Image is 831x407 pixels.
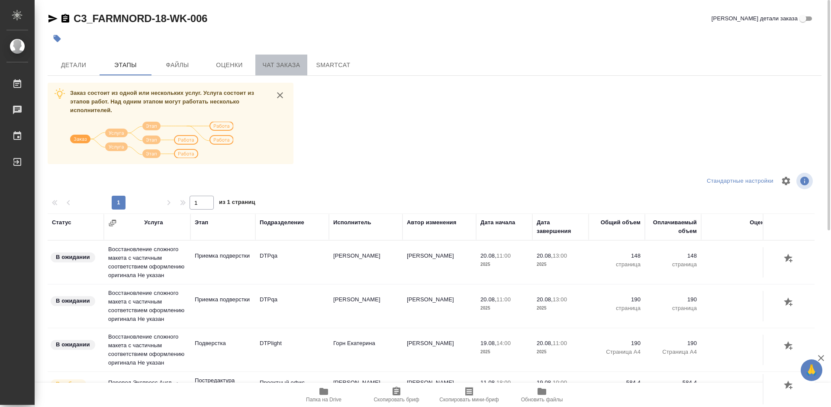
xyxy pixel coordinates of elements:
[306,397,341,403] span: Папка на Drive
[52,218,71,227] div: Статус
[60,13,71,24] button: Скопировать ссылку
[480,340,496,346] p: 19.08,
[104,284,190,328] td: Восстановление сложного макета с частичным соответствием оформлению оригинала Не указан
[56,380,81,388] p: В работе
[255,374,329,404] td: Проектный офис
[782,339,796,354] button: Добавить оценку
[537,218,584,236] div: Дата завершения
[439,397,499,403] span: Скопировать мини-бриф
[649,260,697,269] p: страница
[312,60,354,71] span: SmartCat
[403,335,476,365] td: [PERSON_NAME]
[649,218,697,236] div: Оплачиваемый объем
[209,60,250,71] span: Оценки
[403,247,476,278] td: [PERSON_NAME]
[329,374,403,404] td: [PERSON_NAME]
[53,60,94,71] span: Детали
[782,252,796,266] button: Добавить оценку
[480,304,528,313] p: 2025
[480,379,496,386] p: 11.08,
[329,247,403,278] td: [PERSON_NAME]
[195,295,251,304] p: Приемка подверстки
[496,296,511,303] p: 11:00
[374,397,419,403] span: Скопировать бриф
[255,247,329,278] td: DTPqa
[480,218,515,227] div: Дата начала
[593,295,641,304] p: 190
[649,378,697,387] p: 584,4
[104,241,190,284] td: Восстановление сложного макета с частичным соответствием оформлению оригинала Не указан
[506,383,578,407] button: Обновить файлы
[537,304,584,313] p: 2025
[144,218,163,227] div: Услуга
[750,218,770,227] div: Оценка
[195,218,208,227] div: Этап
[287,383,360,407] button: Папка на Drive
[649,295,697,304] p: 190
[48,13,58,24] button: Скопировать ссылку для ЯМессенджера
[601,218,641,227] div: Общий объем
[537,252,553,259] p: 20.08,
[593,260,641,269] p: страница
[537,348,584,356] p: 2025
[105,60,146,71] span: Этапы
[649,252,697,260] p: 148
[104,374,190,404] td: Перевод Экспресс Англ → Рус
[56,297,90,305] p: В ожидании
[108,219,117,227] button: Сгруппировать
[776,171,796,191] span: Настроить таблицу
[274,89,287,102] button: close
[333,218,371,227] div: Исполнитель
[70,90,254,113] span: Заказ состоит из одной или нескольких услуг. Услуга состоит из этапов работ. Над одним этапом мог...
[553,296,567,303] p: 13:00
[104,328,190,371] td: Восстановление сложного макета с частичным соответствием оформлению оригинала Не указан
[649,348,697,356] p: Страница А4
[496,379,511,386] p: 18:00
[553,340,567,346] p: 11:00
[537,296,553,303] p: 20.08,
[219,197,255,210] span: из 1 страниц
[261,60,302,71] span: Чат заказа
[537,340,553,346] p: 20.08,
[521,397,563,403] span: Обновить файлы
[403,291,476,321] td: [PERSON_NAME]
[260,218,304,227] div: Подразделение
[480,260,528,269] p: 2025
[195,252,251,260] p: Приемка подверстки
[255,291,329,321] td: DTPqa
[593,304,641,313] p: страница
[649,304,697,313] p: страница
[705,174,776,188] div: split button
[360,383,433,407] button: Скопировать бриф
[195,339,251,348] p: Подверстка
[593,348,641,356] p: Страница А4
[480,296,496,303] p: 20.08,
[329,335,403,365] td: Горн Екатерина
[56,340,90,349] p: В ожидании
[74,13,207,24] a: C3_FARMNORD-18-WK-006
[801,359,822,381] button: 🙏
[157,60,198,71] span: Файлы
[433,383,506,407] button: Скопировать мини-бриф
[480,348,528,356] p: 2025
[496,252,511,259] p: 11:00
[593,252,641,260] p: 148
[407,218,456,227] div: Автор изменения
[712,14,798,23] span: [PERSON_NAME] детали заказа
[195,376,251,402] p: Постредактура машинного перевода
[796,173,815,189] span: Посмотреть информацию
[56,253,90,262] p: В ожидании
[782,295,796,310] button: Добавить оценку
[553,379,567,386] p: 10:00
[496,340,511,346] p: 14:00
[553,252,567,259] p: 13:00
[255,335,329,365] td: DTPlight
[537,379,553,386] p: 19.08,
[804,361,819,379] span: 🙏
[593,378,641,387] p: 584,4
[480,252,496,259] p: 20.08,
[649,339,697,348] p: 190
[48,29,67,48] button: Добавить тэг
[593,339,641,348] p: 190
[329,291,403,321] td: [PERSON_NAME]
